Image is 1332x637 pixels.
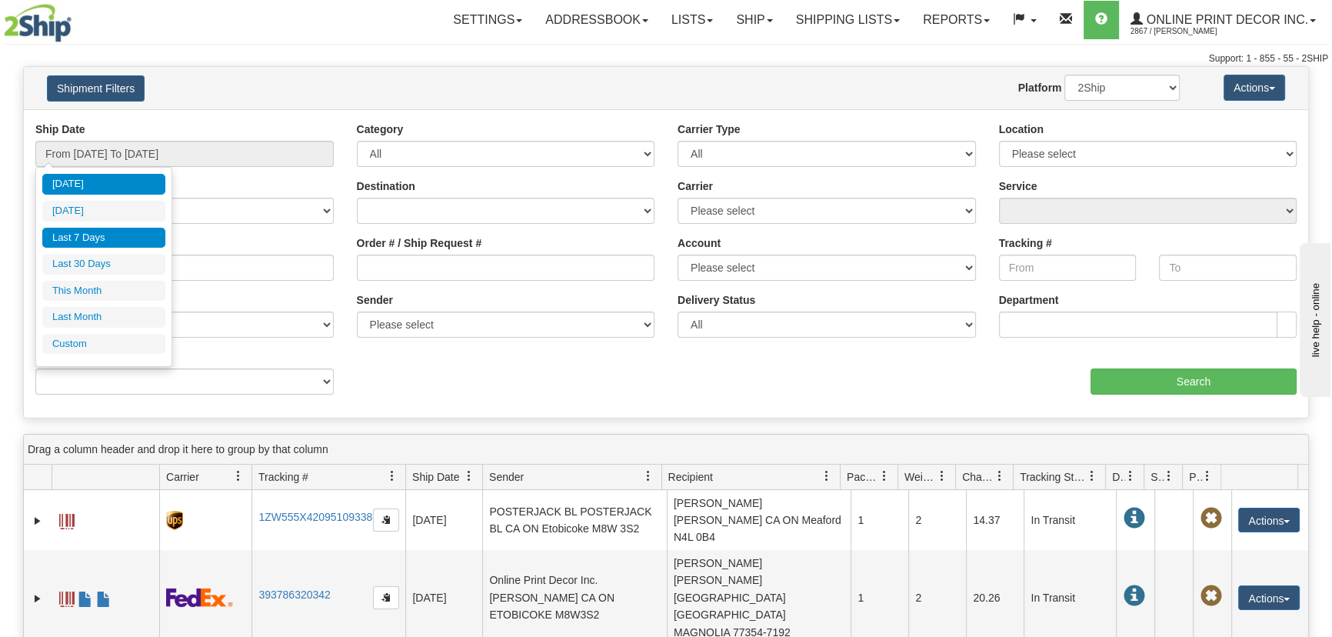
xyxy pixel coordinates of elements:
[1018,80,1062,95] label: Platform
[1224,75,1285,101] button: Actions
[999,178,1037,194] label: Service
[30,513,45,529] a: Expand
[1143,13,1308,26] span: Online Print Decor Inc.
[96,585,112,609] a: USMCA CO
[1156,463,1182,489] a: Shipment Issues filter column settings
[166,469,199,485] span: Carrier
[42,228,165,248] li: Last 7 Days
[42,201,165,222] li: [DATE]
[42,281,165,302] li: This Month
[225,463,251,489] a: Carrier filter column settings
[999,255,1137,281] input: From
[412,469,459,485] span: Ship Date
[999,292,1059,308] label: Department
[911,1,1001,39] a: Reports
[1238,585,1300,610] button: Actions
[678,292,755,308] label: Delivery Status
[851,490,908,550] td: 1
[405,490,482,550] td: [DATE]
[1112,469,1125,485] span: Delivery Status
[35,122,85,137] label: Ship Date
[1091,369,1297,395] input: Search
[42,334,165,355] li: Custom
[678,235,721,251] label: Account
[258,469,308,485] span: Tracking #
[4,4,72,42] img: logo2867.jpg
[784,1,911,39] a: Shipping lists
[1200,508,1221,529] span: Pickup Not Assigned
[59,585,75,609] a: Label
[42,307,165,328] li: Last Month
[660,1,724,39] a: Lists
[1123,585,1144,607] span: In Transit
[357,292,393,308] label: Sender
[441,1,534,39] a: Settings
[667,490,851,550] td: [PERSON_NAME] [PERSON_NAME] CA ON Meaford N4L 0B4
[373,586,399,609] button: Copy to clipboard
[871,463,897,489] a: Packages filter column settings
[456,463,482,489] a: Ship Date filter column settings
[482,490,667,550] td: POSTERJACK BL POSTERJACK BL CA ON Etobicoke M8W 3S2
[1238,508,1300,532] button: Actions
[24,435,1308,465] div: grid grouping header
[258,589,330,601] a: 393786320342
[678,178,713,194] label: Carrier
[59,507,75,532] a: Label
[1123,508,1144,529] span: In Transit
[47,75,145,102] button: Shipment Filters
[166,588,233,607] img: 2 - FedEx Express®
[534,1,660,39] a: Addressbook
[357,178,415,194] label: Destination
[847,469,879,485] span: Packages
[987,463,1013,489] a: Charge filter column settings
[929,463,955,489] a: Weight filter column settings
[12,13,142,25] div: live help - online
[42,254,165,275] li: Last 30 Days
[966,490,1024,550] td: 14.37
[1131,24,1246,39] span: 2867 / [PERSON_NAME]
[258,511,372,523] a: 1ZW555X42095109338
[814,463,840,489] a: Recipient filter column settings
[373,509,399,532] button: Copy to clipboard
[668,469,713,485] span: Recipient
[4,52,1328,65] div: Support: 1 - 855 - 55 - 2SHIP
[489,469,524,485] span: Sender
[166,511,182,530] img: 8 - UPS
[999,235,1052,251] label: Tracking #
[1079,463,1105,489] a: Tracking Status filter column settings
[379,463,405,489] a: Tracking # filter column settings
[1159,255,1297,281] input: To
[357,122,404,137] label: Category
[962,469,994,485] span: Charge
[999,122,1044,137] label: Location
[1189,469,1202,485] span: Pickup Status
[42,174,165,195] li: [DATE]
[1297,240,1330,397] iframe: chat widget
[357,235,482,251] label: Order # / Ship Request #
[1024,490,1116,550] td: In Transit
[1151,469,1164,485] span: Shipment Issues
[1117,463,1144,489] a: Delivery Status filter column settings
[1119,1,1327,39] a: Online Print Decor Inc. 2867 / [PERSON_NAME]
[1194,463,1220,489] a: Pickup Status filter column settings
[78,585,93,609] a: Commercial Invoice
[678,122,740,137] label: Carrier Type
[635,463,661,489] a: Sender filter column settings
[904,469,937,485] span: Weight
[724,1,784,39] a: Ship
[908,490,966,550] td: 2
[30,591,45,606] a: Expand
[1200,585,1221,607] span: Pickup Not Assigned
[1020,469,1087,485] span: Tracking Status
